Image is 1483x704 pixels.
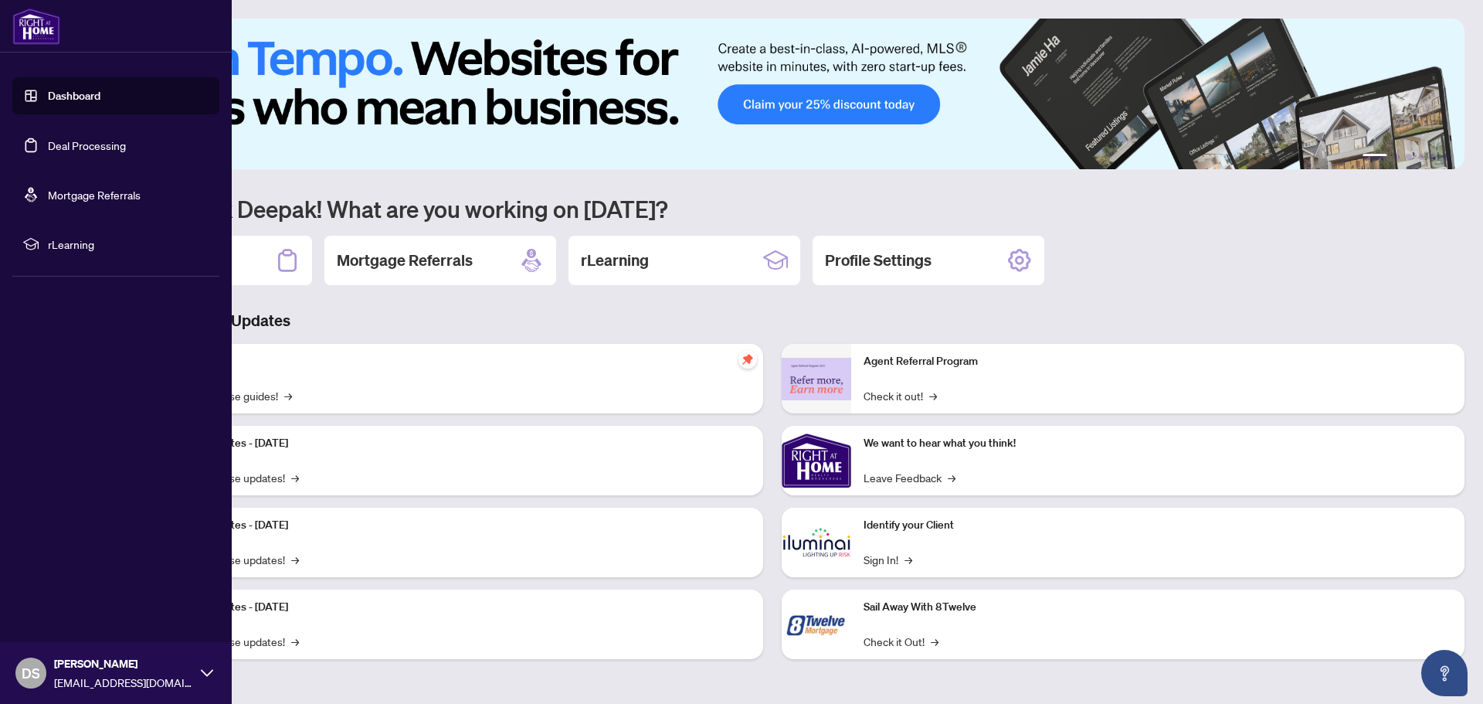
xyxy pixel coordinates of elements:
img: logo [12,8,60,45]
span: → [948,469,955,486]
a: Deal Processing [48,138,126,152]
a: Sign In!→ [864,551,912,568]
span: rLearning [48,236,209,253]
span: [EMAIL_ADDRESS][DOMAIN_NAME] [54,674,193,691]
p: We want to hear what you think! [864,435,1452,452]
p: Sail Away With 8Twelve [864,599,1452,616]
span: → [291,551,299,568]
p: Self-Help [162,353,751,370]
button: 3 [1406,154,1412,160]
span: → [291,633,299,650]
button: 5 [1430,154,1437,160]
a: Check it Out!→ [864,633,938,650]
img: Slide 0 [80,19,1464,169]
h3: Brokerage & Industry Updates [80,310,1464,332]
button: 1 [1363,154,1387,160]
p: Agent Referral Program [864,353,1452,370]
span: DS [22,662,40,684]
button: Open asap [1421,650,1468,696]
p: Platform Updates - [DATE] [162,435,751,452]
span: → [284,387,292,404]
span: → [904,551,912,568]
a: Check it out!→ [864,387,937,404]
h2: Mortgage Referrals [337,250,473,271]
h1: Welcome back Deepak! What are you working on [DATE]? [80,194,1464,223]
span: → [929,387,937,404]
a: Mortgage Referrals [48,188,141,202]
h2: rLearning [581,250,649,271]
img: We want to hear what you think! [782,426,851,495]
p: Identify your Client [864,517,1452,534]
span: → [931,633,938,650]
span: pushpin [738,350,757,369]
button: 4 [1418,154,1424,160]
p: Platform Updates - [DATE] [162,599,751,616]
button: 6 [1443,154,1449,160]
span: → [291,469,299,486]
button: 2 [1393,154,1400,160]
img: Sail Away With 8Twelve [782,590,851,659]
img: Agent Referral Program [782,358,851,400]
span: [PERSON_NAME] [54,655,193,672]
p: Platform Updates - [DATE] [162,517,751,534]
h2: Profile Settings [825,250,932,271]
a: Dashboard [48,89,100,103]
img: Identify your Client [782,508,851,577]
a: Leave Feedback→ [864,469,955,486]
